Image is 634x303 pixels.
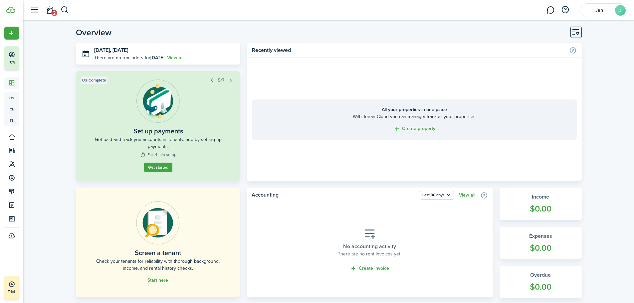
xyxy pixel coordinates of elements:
[61,4,69,16] button: Search
[506,271,575,279] widget-stats-title: Overdue
[544,2,557,19] a: Messaging
[4,92,19,103] a: ov
[4,103,19,115] a: cl
[570,27,582,38] button: Customise
[4,276,19,300] a: Trial
[28,4,41,16] button: Open sidebar
[420,191,454,200] button: Last 30 days
[586,8,612,13] span: Jan
[135,248,181,258] home-placeholder-title: Screen a tenant
[500,188,582,220] a: Income$0.00
[8,60,17,65] p: 0%
[259,106,570,113] home-placeholder-title: All your properties in one place
[167,54,183,61] a: View all
[4,115,19,126] a: ts
[420,191,454,200] button: Open menu
[252,46,565,54] home-widget-title: Recently viewed
[140,152,176,158] widget-step-time: Est. 4 min setup
[91,136,226,150] widget-step-description: Get paid and track you accounts in TenantCloud by setting up payments.
[94,54,165,61] p: There are no reminders for .
[506,193,575,201] widget-stats-title: Income
[82,77,106,83] span: 0% Complete
[8,289,34,295] p: Trial
[4,46,60,70] button: 0%
[506,203,575,215] widget-stats-count: $0.00
[459,193,475,198] a: View all
[133,126,183,136] widget-step-title: Set up payments
[51,10,57,16] span: 2
[218,77,224,84] span: 5/7
[506,232,575,240] widget-stats-title: Expenses
[338,250,401,257] placeholder-description: There are no rent invoices yet.
[559,4,571,16] button: Open resource center
[615,5,626,16] avatar-text: J
[207,76,216,85] button: Prev step
[506,242,575,254] widget-stats-count: $0.00
[136,201,179,244] img: Online payments
[150,54,164,61] b: [DATE]
[350,265,389,272] a: Create invoice
[147,278,168,283] a: Start here
[91,258,225,272] home-placeholder-description: Check your tenants for reliability with thorough background, income, and rental history checks.
[506,281,575,293] widget-stats-count: $0.00
[393,125,435,133] a: Create property
[343,242,396,250] placeholder-title: No accounting activity
[6,7,15,13] img: TenantCloud
[43,2,56,19] a: Notifications
[252,191,417,200] home-widget-title: Accounting
[76,28,111,37] header-page-title: Overview
[500,227,582,259] a: Expenses$0.00
[144,163,172,172] a: Get started
[226,76,235,85] button: Next step
[136,79,180,123] img: Online payments
[259,113,570,120] home-placeholder-description: With TenantCloud you can manage/ track all your properties
[500,266,582,298] a: Overdue$0.00
[94,46,236,55] h3: [DATE], [DATE]
[4,27,19,40] button: Open menu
